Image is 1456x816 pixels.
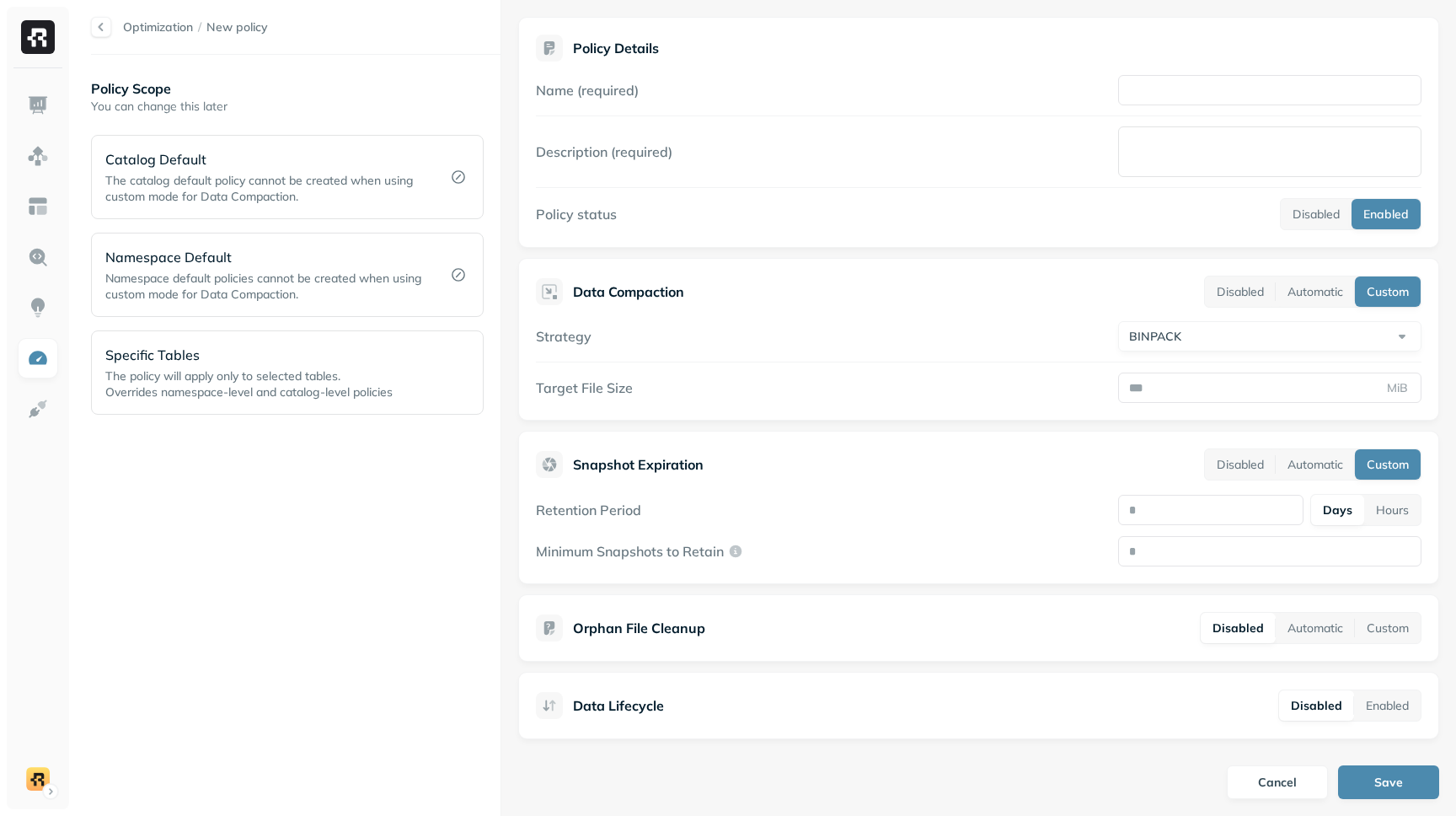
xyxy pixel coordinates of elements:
[1354,690,1421,721] button: Enabled
[573,40,659,56] p: Policy Details
[26,767,50,791] img: demo
[1205,449,1276,480] button: Disabled
[1355,449,1421,480] button: Custom
[27,398,49,420] img: Integrations
[1205,276,1276,307] button: Disabled
[105,345,419,365] p: Specific Tables
[1276,449,1355,480] button: Automatic
[1279,690,1354,721] button: Disabled
[573,454,704,475] p: Snapshot Expiration
[27,94,49,116] img: Dashboard
[91,135,484,219] div: Catalog DefaultThe catalog default policy cannot be created when using custom mode for Data Compa...
[105,149,428,169] p: Catalog Default
[1355,613,1421,643] button: Custom
[21,20,55,54] img: Ryft
[1227,765,1328,799] button: Cancel
[123,19,193,35] a: Optimization
[536,143,672,160] label: Description (required)
[206,19,268,35] span: New policy
[1276,613,1355,643] button: Automatic
[573,695,664,716] p: Data Lifecycle
[27,246,49,268] img: Query Explorer
[573,618,705,638] p: Orphan File Cleanup
[1281,199,1352,229] button: Disabled
[27,196,49,217] img: Asset Explorer
[1276,276,1355,307] button: Automatic
[198,19,201,35] p: /
[123,19,268,35] nav: breadcrumb
[1201,613,1276,643] button: Disabled
[1311,495,1364,525] button: Days
[1352,199,1421,229] button: Enabled
[536,379,633,396] label: Target File Size
[27,297,49,319] img: Insights
[91,330,484,415] div: Specific TablesThe policy will apply only to selected tables.Overrides namespace-level and catalo...
[105,271,422,302] span: Namespace default policies cannot be created when using custom mode for Data Compaction.
[27,145,49,167] img: Assets
[1355,276,1421,307] button: Custom
[536,328,591,345] label: Strategy
[536,502,641,518] label: Retention Period
[536,206,617,223] label: Policy status
[1364,495,1421,525] button: Hours
[105,173,414,204] span: The catalog default policy cannot be created when using custom mode for Data Compaction.
[1338,765,1439,799] button: Save
[91,78,500,99] p: Policy Scope
[573,282,684,302] p: Data Compaction
[536,82,639,99] label: Name (required)
[105,384,393,400] span: Overrides namespace-level and catalog-level policies
[91,233,484,317] div: Namespace DefaultNamespace default policies cannot be created when using custom mode for Data Com...
[27,347,49,369] img: Optimization
[105,368,340,384] span: The policy will apply only to selected tables.
[91,99,500,115] p: You can change this later
[536,543,724,560] p: Minimum Snapshots to Retain
[105,247,428,267] p: Namespace Default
